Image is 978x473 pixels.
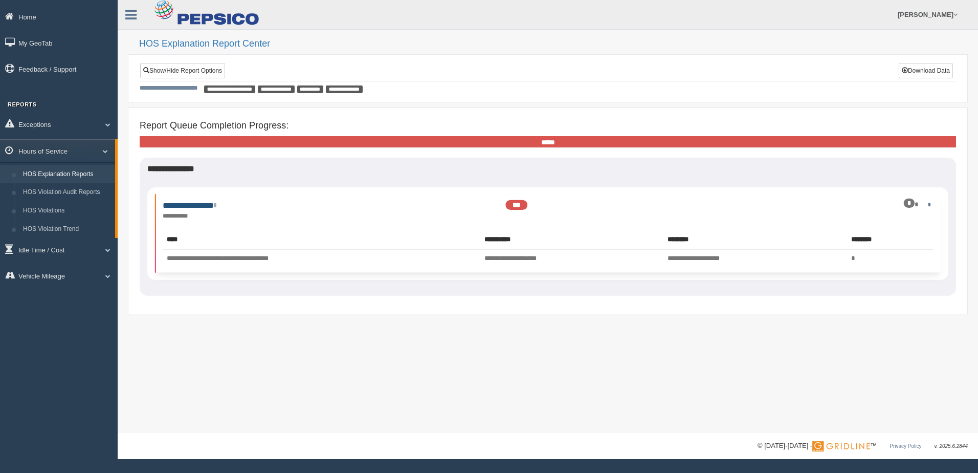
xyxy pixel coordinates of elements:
[18,220,115,239] a: HOS Violation Trend
[139,39,968,49] h2: HOS Explanation Report Center
[18,165,115,184] a: HOS Explanation Reports
[18,202,115,220] a: HOS Violations
[758,441,968,451] div: © [DATE]-[DATE] - ™
[899,63,953,78] button: Download Data
[935,443,968,449] span: v. 2025.6.2844
[140,63,225,78] a: Show/Hide Report Options
[140,121,956,131] h4: Report Queue Completion Progress:
[812,441,870,451] img: Gridline
[890,443,921,449] a: Privacy Policy
[155,195,941,273] li: Expand
[18,183,115,202] a: HOS Violation Audit Reports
